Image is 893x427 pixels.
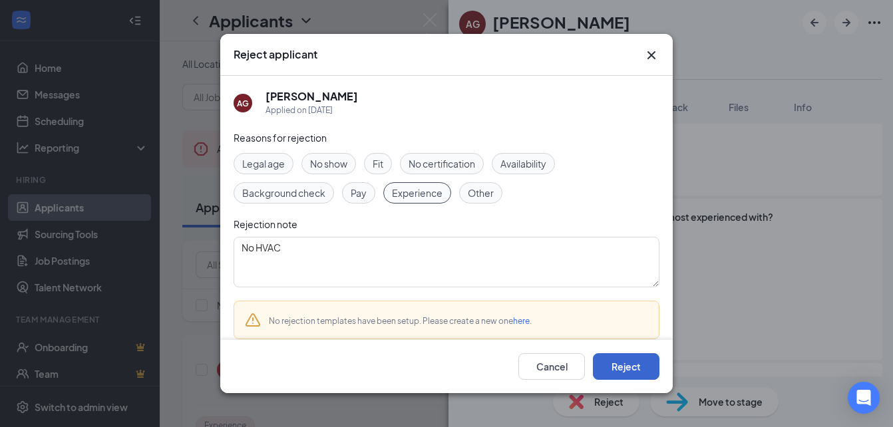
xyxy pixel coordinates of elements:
[643,47,659,63] svg: Cross
[245,312,261,328] svg: Warning
[266,104,358,117] div: Applied on [DATE]
[242,156,285,171] span: Legal age
[513,316,530,326] a: here
[237,98,249,109] div: AG
[373,156,383,171] span: Fit
[234,237,659,287] textarea: No HVAC
[242,186,325,200] span: Background check
[643,47,659,63] button: Close
[848,382,880,414] div: Open Intercom Messenger
[234,218,297,230] span: Rejection note
[269,316,532,326] span: No rejection templates have been setup. Please create a new one .
[468,186,494,200] span: Other
[392,186,443,200] span: Experience
[234,132,327,144] span: Reasons for rejection
[310,156,347,171] span: No show
[518,353,585,380] button: Cancel
[593,353,659,380] button: Reject
[266,89,358,104] h5: [PERSON_NAME]
[351,186,367,200] span: Pay
[234,47,317,62] h3: Reject applicant
[500,156,546,171] span: Availability
[409,156,475,171] span: No certification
